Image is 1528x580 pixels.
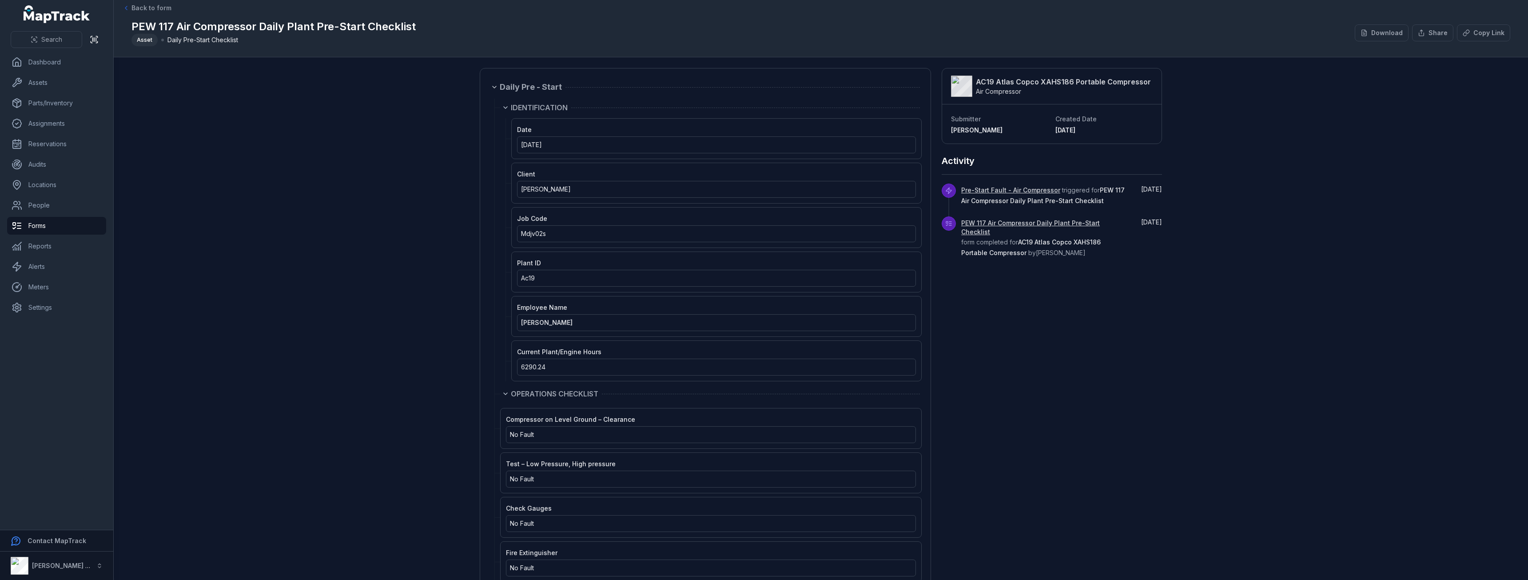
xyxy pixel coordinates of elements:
span: Search [41,35,62,44]
a: AC19 Atlas Copco XAHS186 Portable CompressorAir Compressor [951,76,1153,97]
span: Plant ID [517,259,541,267]
a: Assets [7,74,106,92]
button: Search [11,31,82,48]
span: [DATE] [521,141,542,148]
span: Air Compressor [976,88,1021,95]
a: [PERSON_NAME] [521,318,912,327]
span: No Fault [510,520,534,527]
span: Test – Low Pressure, High pressure [506,460,616,468]
span: [PERSON_NAME] [951,126,1003,134]
span: Back to form [131,4,171,12]
span: [DATE] [1055,126,1075,134]
a: MapTrack [24,5,90,23]
span: Employee Name [517,304,567,311]
a: Locations [7,176,106,194]
time: 10/15/2025, 7:14:12 AM [1141,185,1162,193]
span: [DATE] [1141,218,1162,226]
span: Ac19 [521,274,535,282]
span: Daily Pre-Start Checklist [167,36,238,44]
span: form completed for by [PERSON_NAME] [961,219,1128,256]
h1: PEW 117 Air Compressor Daily Plant Pre-Start Checklist [131,20,416,34]
strong: Contact MapTrack [28,537,86,544]
span: Mdjv02s [521,230,546,237]
time: 10/15/2025, 7:14:12 AM [1055,126,1075,134]
a: Settings [7,299,106,316]
span: Job Code [517,215,547,222]
a: Reservations [7,135,106,153]
a: Alerts [7,258,106,276]
button: Copy Link [1457,24,1510,41]
button: Download [1355,24,1409,41]
time: 10/15/2025, 7:14:12 AM [1141,218,1162,226]
span: 6290.24 [521,363,545,371]
span: Fire Extinguisher [506,549,557,556]
span: Current Plant/Engine Hours [517,348,601,356]
span: triggered for [961,186,1125,204]
a: Forms [7,217,106,235]
div: Asset [131,34,158,46]
span: [PERSON_NAME] [521,185,571,193]
span: Check Gauges [506,504,552,512]
span: No Fault [510,564,534,572]
span: Created Date [1055,115,1097,123]
span: No Fault [510,475,534,483]
span: Compressor on Level Ground – Clearance [506,416,635,423]
a: Dashboard [7,53,106,71]
time: 10/15/2025, 12:00:00 AM [521,141,542,148]
a: Assignments [7,115,106,132]
a: Back to form [123,4,171,12]
span: No Fault [510,431,534,438]
a: PEW 117 Air Compressor Daily Plant Pre-Start Checklist [961,219,1128,236]
a: Reports [7,237,106,255]
a: Pre-Start Fault - Air Compressor [961,186,1060,195]
span: AC19 Atlas Copco XAHS186 Portable Compressor [961,238,1101,256]
strong: AC19 Atlas Copco XAHS186 Portable Compressor [976,76,1151,87]
span: Daily Pre - Start [500,81,562,93]
a: Meters [7,278,106,296]
a: Parts/Inventory [7,94,106,112]
a: Audits [7,156,106,173]
button: Share [1412,24,1453,41]
span: Date [517,126,532,133]
span: Client [517,170,535,178]
h2: Activity [942,155,975,167]
span: OPERATIONS CHECKLIST [511,388,598,399]
a: People [7,196,106,214]
span: IDENTIFICATION [511,102,568,113]
strong: [PERSON_NAME] Group [32,562,105,569]
span: Submitter [951,115,981,123]
span: [DATE] [1141,185,1162,193]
